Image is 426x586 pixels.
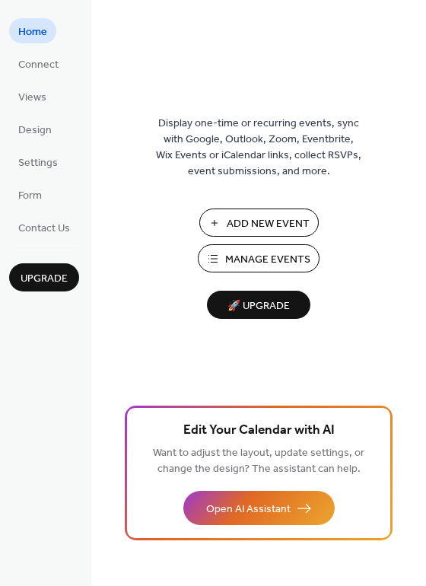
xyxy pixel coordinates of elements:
[216,296,301,317] span: 🚀 Upgrade
[18,90,46,106] span: Views
[18,123,52,139] span: Design
[153,443,364,479] span: Want to adjust the layout, update settings, or change the design? The assistant can help.
[9,84,56,109] a: Views
[9,263,79,291] button: Upgrade
[9,116,61,142] a: Design
[206,502,291,518] span: Open AI Assistant
[156,116,361,180] span: Display one-time or recurring events, sync with Google, Outlook, Zoom, Eventbrite, Wix Events or ...
[18,155,58,171] span: Settings
[18,188,42,204] span: Form
[198,244,319,272] button: Manage Events
[18,57,59,73] span: Connect
[183,420,335,441] span: Edit Your Calendar with AI
[207,291,310,319] button: 🚀 Upgrade
[9,51,68,76] a: Connect
[9,149,67,174] a: Settings
[9,182,51,207] a: Form
[18,221,70,237] span: Contact Us
[9,18,56,43] a: Home
[227,216,310,232] span: Add New Event
[21,271,68,287] span: Upgrade
[199,209,319,237] button: Add New Event
[183,491,335,525] button: Open AI Assistant
[9,215,79,240] a: Contact Us
[18,24,47,40] span: Home
[225,252,310,268] span: Manage Events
